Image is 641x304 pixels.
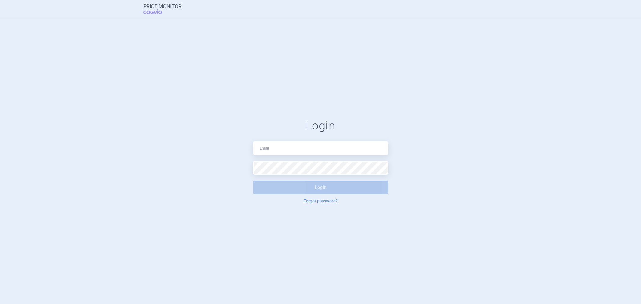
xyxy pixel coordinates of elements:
a: Price MonitorCOGVIO [143,3,182,15]
strong: Price Monitor [143,3,182,9]
input: Email [253,141,388,155]
h1: Login [253,119,388,133]
span: COGVIO [143,9,170,14]
a: Forgot password? [304,199,338,203]
button: Login [253,181,388,194]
